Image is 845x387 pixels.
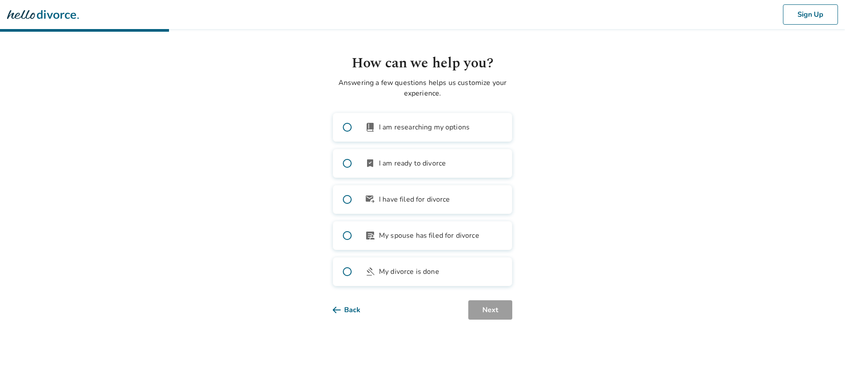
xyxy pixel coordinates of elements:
[468,300,512,320] button: Next
[379,230,479,241] span: My spouse has filed for divorce
[379,158,446,169] span: I am ready to divorce
[365,230,375,241] span: article_person
[365,122,375,133] span: book_2
[333,77,512,99] p: Answering a few questions helps us customize your experience.
[333,53,512,74] h1: How can we help you?
[801,345,845,387] iframe: Chat Widget
[365,158,375,169] span: bookmark_check
[333,300,375,320] button: Back
[783,4,838,25] button: Sign Up
[365,266,375,277] span: gavel
[379,122,470,133] span: I am researching my options
[365,194,375,205] span: outgoing_mail
[379,266,439,277] span: My divorce is done
[379,194,450,205] span: I have filed for divorce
